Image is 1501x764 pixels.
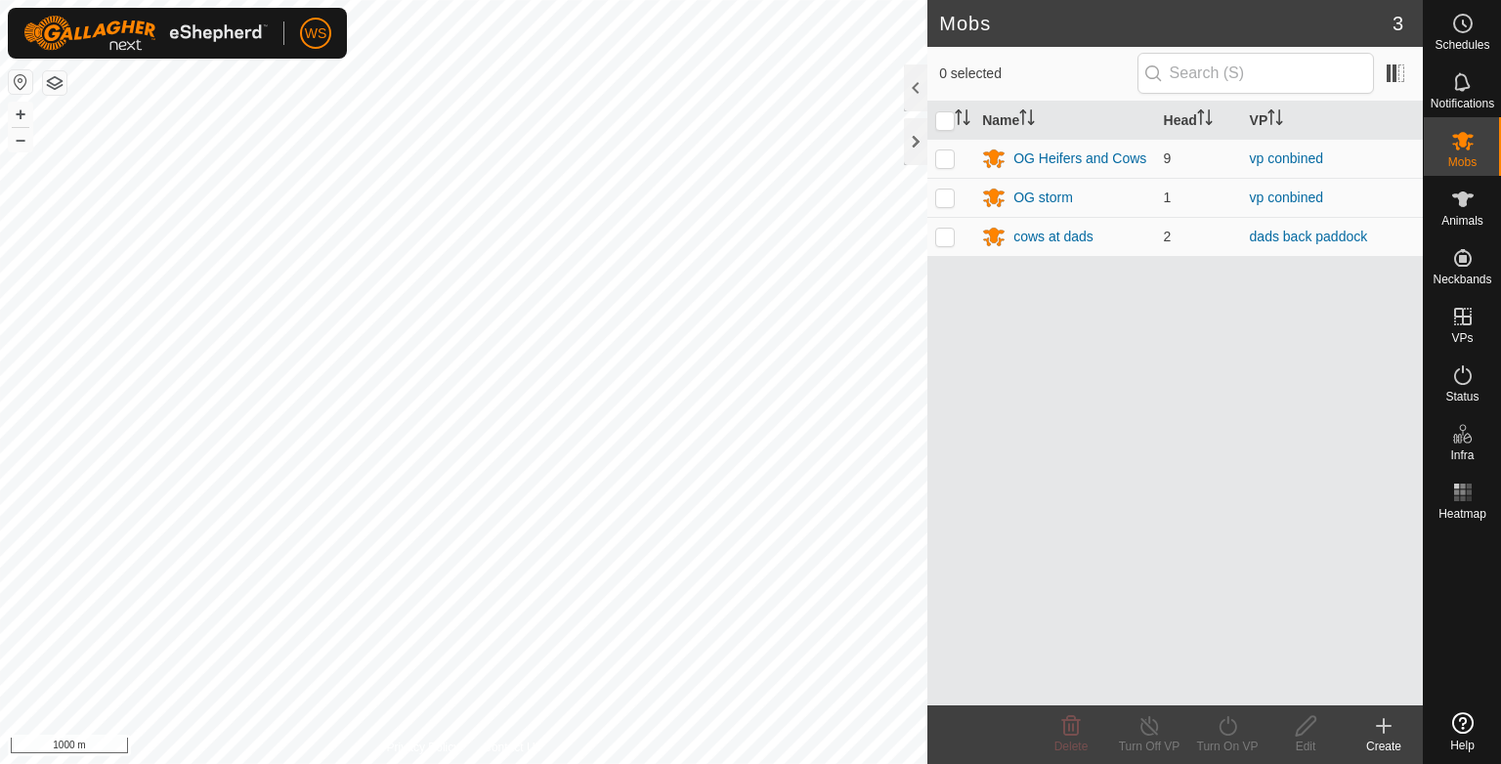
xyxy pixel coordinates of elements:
span: 2 [1164,229,1172,244]
th: Head [1156,102,1242,140]
div: Turn On VP [1188,738,1266,755]
div: OG storm [1013,188,1073,208]
a: Help [1424,704,1501,759]
div: Edit [1266,738,1345,755]
a: vp conbined [1250,150,1324,166]
button: Map Layers [43,71,66,95]
button: Reset Map [9,70,32,94]
button: – [9,128,32,151]
span: Infra [1450,449,1474,461]
div: OG Heifers and Cows [1013,149,1146,169]
p-sorticon: Activate to sort [1267,112,1283,128]
a: Contact Us [483,739,540,756]
span: 0 selected [939,64,1136,84]
th: Name [974,102,1155,140]
a: vp conbined [1250,190,1324,205]
span: 1 [1164,190,1172,205]
div: Create [1345,738,1423,755]
input: Search (S) [1137,53,1374,94]
p-sorticon: Activate to sort [1019,112,1035,128]
span: Status [1445,391,1479,403]
p-sorticon: Activate to sort [1197,112,1213,128]
h2: Mobs [939,12,1393,35]
span: Notifications [1431,98,1494,109]
span: Mobs [1448,156,1477,168]
th: VP [1242,102,1423,140]
span: WS [305,23,327,44]
img: Gallagher Logo [23,16,268,51]
span: 3 [1393,9,1403,38]
span: 9 [1164,150,1172,166]
span: Help [1450,740,1475,751]
p-sorticon: Activate to sort [955,112,970,128]
a: Privacy Policy [387,739,460,756]
span: Schedules [1435,39,1489,51]
a: dads back paddock [1250,229,1368,244]
span: Heatmap [1438,508,1486,520]
span: Delete [1054,740,1089,753]
span: VPs [1451,332,1473,344]
div: cows at dads [1013,227,1094,247]
span: Animals [1441,215,1483,227]
span: Neckbands [1433,274,1491,285]
button: + [9,103,32,126]
div: Turn Off VP [1110,738,1188,755]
